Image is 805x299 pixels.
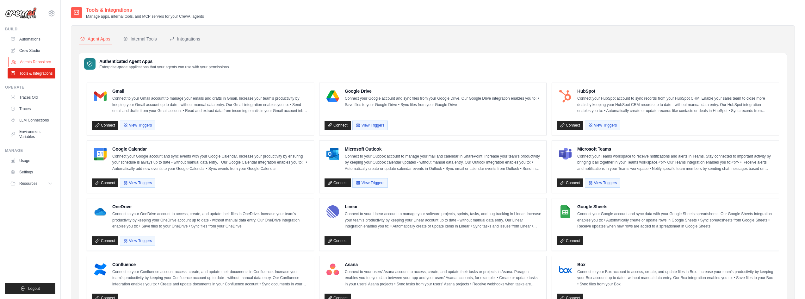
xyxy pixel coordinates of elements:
[112,153,309,172] p: Connect your Google account and sync events with your Google Calendar. Increase your productivity...
[345,203,541,210] h4: Linear
[123,36,157,42] div: Internal Tools
[345,96,541,108] p: Connect your Google account and sync files from your Google Drive. Our Google Drive integration e...
[577,203,774,210] h4: Google Sheets
[577,269,774,288] p: Connect to your Box account to access, create, and update files in Box. Increase your team’s prod...
[345,88,541,94] h4: Google Drive
[92,236,118,245] a: Connect
[92,178,118,187] a: Connect
[8,57,56,67] a: Agents Repository
[559,263,572,276] img: Box Logo
[8,178,55,189] button: Resources
[8,34,55,44] a: Automations
[5,7,37,19] img: Logo
[577,146,774,152] h4: Microsoft Teams
[5,283,55,294] button: Logout
[352,121,388,130] button: View Triggers
[326,263,339,276] img: Asana Logo
[94,263,107,276] img: Confluence Logo
[8,127,55,142] a: Environment Variables
[5,85,55,90] div: Operate
[557,236,583,245] a: Connect
[168,33,201,45] button: Integrations
[8,167,55,177] a: Settings
[345,269,541,288] p: Connect to your users’ Asana account to access, create, and update their tasks or projects in Asa...
[557,178,583,187] a: Connect
[345,146,541,152] h4: Microsoft Outlook
[170,36,200,42] div: Integrations
[559,148,572,160] img: Microsoft Teams Logo
[112,261,309,268] h4: Confluence
[8,92,55,103] a: Traces Old
[99,65,229,70] p: Enterprise-grade applications that your agents can use with your permissions
[112,211,309,230] p: Connect to your OneDrive account to access, create, and update their files in OneDrive. Increase ...
[112,203,309,210] h4: OneDrive
[120,178,155,188] button: View Triggers
[326,205,339,218] img: Linear Logo
[585,121,620,130] button: View Triggers
[86,14,204,19] p: Manage apps, internal tools, and MCP servers for your CrewAI agents
[559,205,572,218] img: Google Sheets Logo
[8,104,55,114] a: Traces
[112,96,309,114] p: Connect to your Gmail account to manage your emails and drafts in Gmail. Increase your team’s pro...
[120,121,155,130] button: View Triggers
[99,58,229,65] h3: Authenticated Agent Apps
[325,121,351,130] a: Connect
[28,286,40,291] span: Logout
[5,148,55,153] div: Manage
[557,121,583,130] a: Connect
[122,33,158,45] button: Internal Tools
[8,115,55,125] a: LLM Connections
[352,178,388,188] button: View Triggers
[8,156,55,166] a: Usage
[325,236,351,245] a: Connect
[577,96,774,114] p: Connect your HubSpot account to sync records from your HubSpot CRM. Enable your sales team to clo...
[19,181,37,186] span: Resources
[80,36,110,42] div: Agent Apps
[120,236,155,246] button: View Triggers
[577,261,774,268] h4: Box
[773,269,805,299] iframe: Chat Widget
[94,205,107,218] img: OneDrive Logo
[112,88,309,94] h4: Gmail
[8,68,55,78] a: Tools & Integrations
[79,33,112,45] button: Agent Apps
[345,211,541,230] p: Connect to your Linear account to manage your software projects, sprints, tasks, and bug tracking...
[8,46,55,56] a: Crew Studio
[92,121,118,130] a: Connect
[86,6,204,14] h2: Tools & Integrations
[112,146,309,152] h4: Google Calendar
[345,153,541,172] p: Connect to your Outlook account to manage your mail and calendar in SharePoint. Increase your tea...
[112,269,309,288] p: Connect to your Confluence account access, create, and update their documents in Confluence. Incr...
[326,148,339,160] img: Microsoft Outlook Logo
[577,88,774,94] h4: HubSpot
[585,178,620,188] button: View Triggers
[94,90,107,103] img: Gmail Logo
[559,90,572,103] img: HubSpot Logo
[5,27,55,32] div: Build
[326,90,339,103] img: Google Drive Logo
[325,178,351,187] a: Connect
[577,153,774,172] p: Connect your Teams workspace to receive notifications and alerts in Teams. Stay connected to impo...
[94,148,107,160] img: Google Calendar Logo
[345,261,541,268] h4: Asana
[577,211,774,230] p: Connect your Google account and sync data with your Google Sheets spreadsheets. Our Google Sheets...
